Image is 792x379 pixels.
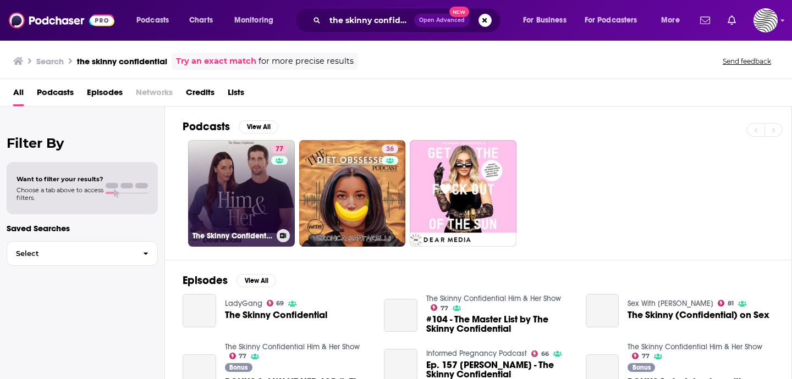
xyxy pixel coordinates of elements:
a: Lists [228,83,244,106]
a: 77The Skinny Confidential Him & Her Show [188,140,295,247]
span: 81 [728,301,734,306]
a: Credits [186,83,215,106]
a: 77 [271,144,288,153]
a: All [13,83,24,106]
span: Bonus [632,364,651,371]
a: 69 [267,300,284,306]
button: Send feedback [719,57,774,66]
a: #104 - The Master List by The Skinny Confidential [384,299,417,332]
img: Podchaser - Follow, Share and Rate Podcasts [9,10,114,31]
span: For Business [523,13,566,28]
h2: Episodes [183,274,228,287]
a: Ep. 157 Lauryn Evarts - The Skinny Confidential [426,360,573,379]
a: The Skinny (Confidential) on Sex [586,294,619,327]
a: 77 [229,353,247,359]
a: #104 - The Master List by The Skinny Confidential [426,315,573,333]
span: 77 [239,354,246,359]
h3: The Skinny Confidential Him & Her Show [193,231,272,241]
a: LadyGang [225,299,262,308]
div: Search podcasts, credits, & more... [305,8,512,33]
a: PodcastsView All [183,120,278,133]
span: Ep. 157 [PERSON_NAME] - The Skinny Confidential [426,360,573,379]
a: The Skinny (Confidential) on Sex [628,310,769,320]
a: 77 [632,353,650,359]
h2: Filter By [7,135,158,151]
a: The Skinny Confidential [225,310,327,320]
span: Open Advanced [419,18,465,23]
a: Episodes [87,83,123,106]
span: 77 [441,306,448,311]
input: Search podcasts, credits, & more... [325,12,414,29]
button: Select [7,241,158,266]
a: The Skinny Confidential Him & Her Show [426,294,561,303]
button: open menu [653,12,694,29]
span: Select [7,250,134,257]
button: View All [239,120,278,133]
button: Open AdvancedNew [414,14,470,27]
a: The Skinny Confidential [183,294,216,327]
span: 66 [541,352,549,356]
span: Networks [136,83,173,106]
h3: Search [36,56,64,66]
a: Try an exact match [176,55,256,68]
button: Show profile menu [754,8,778,32]
a: The Skinny Confidential Him & Her Show [628,342,762,352]
button: open menu [577,12,653,29]
a: 36 [382,144,398,153]
a: Show notifications dropdown [723,11,740,30]
p: Saved Searches [7,223,158,233]
h3: the skinny confidential [77,56,167,66]
button: open menu [227,12,288,29]
span: 69 [276,301,284,306]
a: 66 [531,350,549,357]
span: For Podcasters [585,13,637,28]
span: New [449,7,469,17]
span: for more precise results [258,55,354,68]
span: 36 [386,144,394,155]
span: Monitoring [234,13,273,28]
a: Informed Pregnancy Podcast [426,349,527,358]
a: 77 [431,304,448,311]
a: The Skinny Confidential Him & Her Show [225,342,360,352]
span: Bonus [229,364,248,371]
span: Charts [189,13,213,28]
a: 36 [299,140,406,247]
a: Charts [182,12,219,29]
a: Podcasts [37,83,74,106]
span: More [661,13,680,28]
button: open menu [129,12,183,29]
span: Want to filter your results? [16,175,103,183]
h2: Podcasts [183,120,230,133]
img: User Profile [754,8,778,32]
a: Sex With Emily [628,299,713,308]
a: Show notifications dropdown [696,11,714,30]
a: EpisodesView All [183,274,276,287]
span: Logged in as OriginalStrategies [754,8,778,32]
a: 81 [718,300,734,306]
span: Podcasts [136,13,169,28]
span: 77 [276,144,283,155]
button: open menu [515,12,580,29]
button: View All [237,274,276,287]
span: Choose a tab above to access filters. [16,186,103,202]
span: 77 [642,354,650,359]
